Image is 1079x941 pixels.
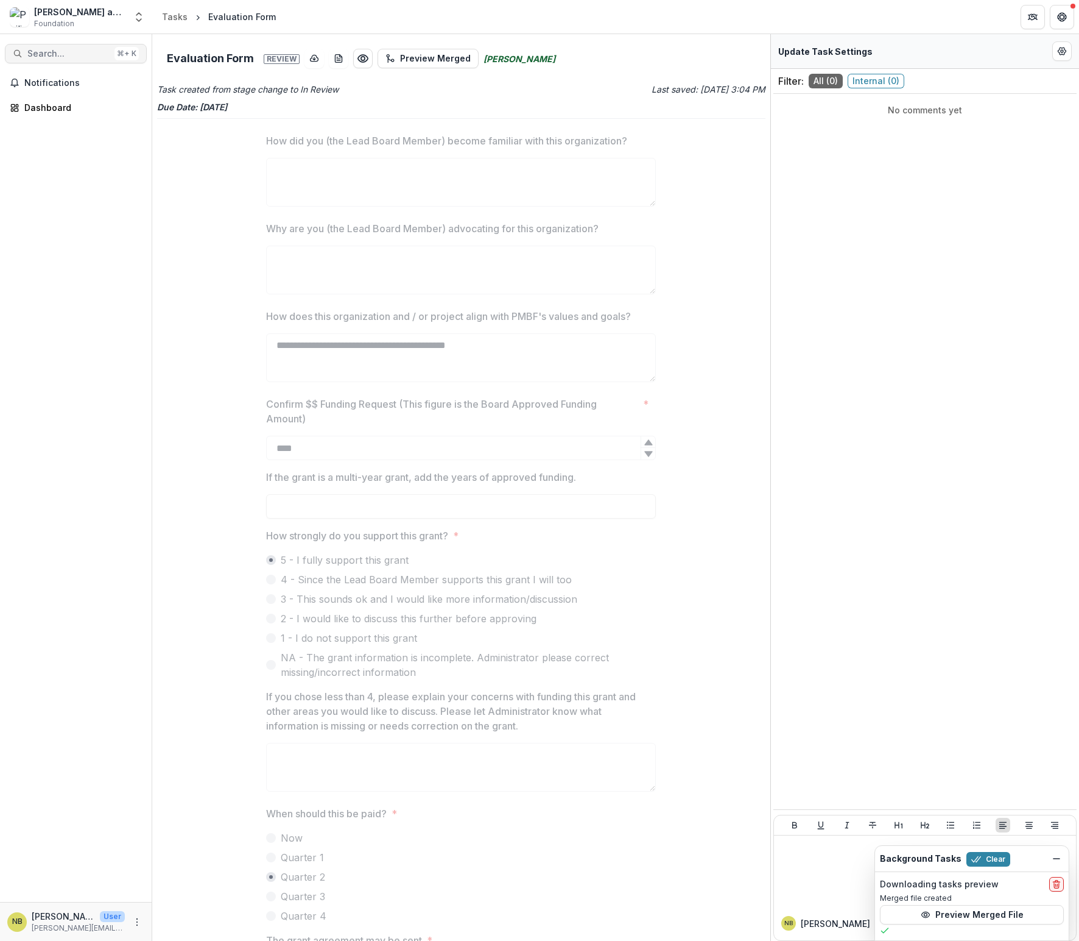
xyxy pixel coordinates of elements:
i: [PERSON_NAME] [483,52,555,65]
button: Search... [5,44,147,63]
p: [PERSON_NAME] [32,910,95,923]
span: 2 - I would like to discuss this further before approving [281,611,536,626]
button: delete [1049,877,1064,892]
button: Preview Merged File [880,905,1064,925]
h2: Downloading tasks preview [880,879,999,890]
span: 5 - I fully support this grant [281,553,409,567]
span: Quarter 1 [281,850,324,865]
span: Quarter 2 [281,870,325,884]
p: Task created from stage change to In Review [157,83,459,96]
div: Dashboard [24,101,137,114]
p: How does this organization and / or project align with PMBF's values and goals? [266,309,631,324]
button: download-button [304,49,324,68]
a: Tasks [157,8,192,26]
div: [PERSON_NAME] and [PERSON_NAME] Foundation [34,5,125,18]
button: Get Help [1050,5,1074,29]
p: Filter: [778,74,804,88]
button: More [130,915,144,929]
h2: Evaluation Form [167,52,300,65]
button: download-word-button [329,49,348,68]
button: Partners [1021,5,1045,29]
img: Philip and Muriel Berman Foundation [10,7,29,27]
span: Foundation [34,18,74,29]
button: Bold [787,818,802,833]
span: All ( 0 ) [809,74,843,88]
button: Clear [966,852,1010,867]
p: User [100,911,125,922]
span: Quarter 3 [281,889,325,904]
button: Align Left [996,818,1010,833]
p: Due Date: [DATE] [157,101,765,113]
span: Search... [27,49,110,59]
button: Strike [865,818,880,833]
button: Preview Merged [378,49,479,68]
div: ⌘ + K [114,47,139,60]
p: How did you (the Lead Board Member) become familiar with this organization? [266,133,627,148]
nav: breadcrumb [157,8,281,26]
p: If the grant is a multi-year grant, add the years of approved funding. [266,470,576,485]
p: How strongly do you support this grant? [266,528,448,543]
button: Align Right [1047,818,1062,833]
span: Review [264,54,300,64]
span: 3 - This sounds ok and I would like more information/discussion [281,592,577,606]
p: Update Task Settings [778,45,873,58]
button: Italicize [840,818,854,833]
button: Heading 2 [918,818,932,833]
button: Preview 4b7ef493-3079-4b53-8103-292228e46900.pdf [353,49,373,68]
p: No comments yet [778,104,1072,116]
span: Quarter 4 [281,909,326,923]
button: Notifications [5,73,147,93]
span: Notifications [24,78,142,88]
p: Merged file created [880,893,1064,904]
p: [PERSON_NAME] [801,917,870,930]
span: Now [281,831,303,845]
p: If you chose less than 4, please explain your concerns with funding this grant and other areas yo... [266,689,648,733]
span: Internal ( 0 ) [848,74,904,88]
span: NA - The grant information is incomplete. Administrator please correct missing/incorrect information [281,650,656,680]
span: 4 - Since the Lead Board Member supports this grant I will too [281,572,572,587]
p: When should this be paid? [266,806,387,821]
button: Underline [814,818,828,833]
div: Nancy Berman [784,920,793,926]
button: Ordered List [969,818,984,833]
span: 1 - I do not support this grant [281,631,417,645]
h2: Background Tasks [880,854,961,864]
p: Why are you (the Lead Board Member) advocating for this organization? [266,221,599,236]
button: Open entity switcher [130,5,147,29]
p: Confirm $$ Funding Request (This figure is the Board Approved Funding Amount) [266,397,638,426]
button: Dismiss [1049,851,1064,866]
p: Last saved: [DATE] 3:04 PM [463,83,765,96]
button: Heading 1 [891,818,906,833]
div: Tasks [162,10,188,23]
button: Align Center [1022,818,1036,833]
p: [PERSON_NAME][EMAIL_ADDRESS][DOMAIN_NAME] [32,923,125,934]
button: Bullet List [943,818,958,833]
button: Edit Form Settings [1052,41,1072,61]
a: Dashboard [5,98,147,118]
div: Nancy Berman [12,918,23,926]
div: Evaluation Form [208,10,276,23]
